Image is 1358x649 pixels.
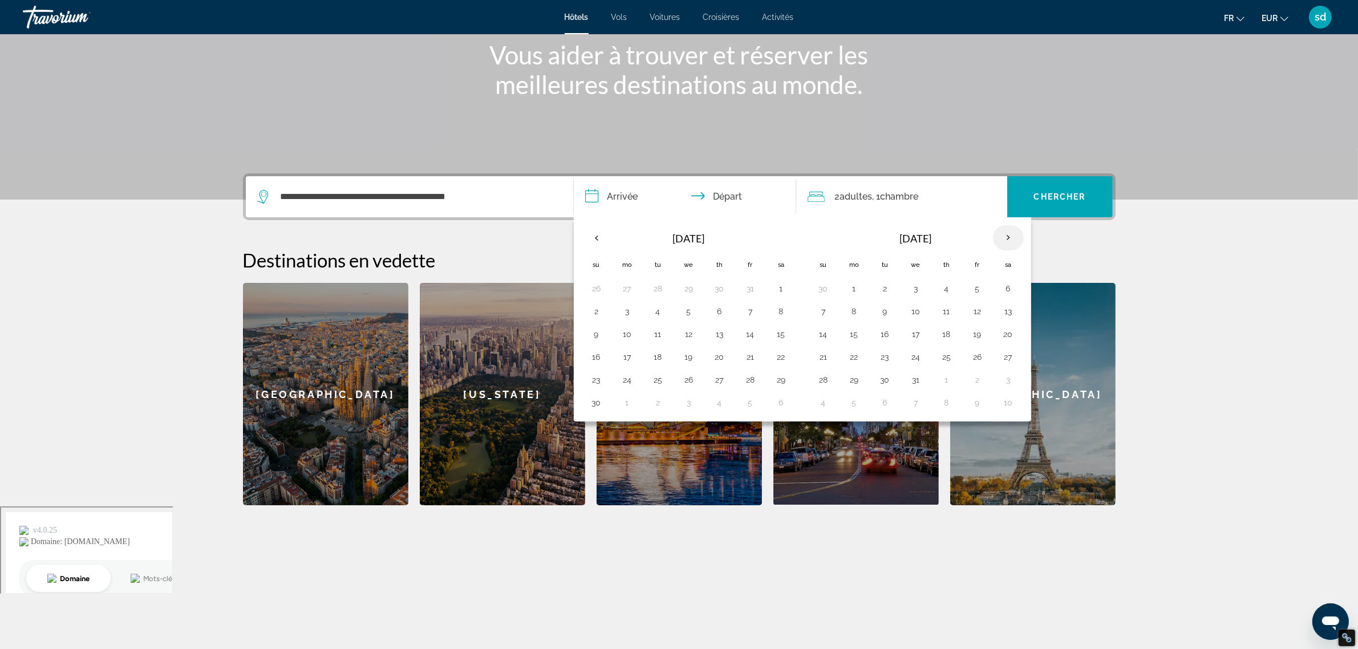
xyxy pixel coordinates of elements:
[741,372,760,388] button: Day 28
[243,283,408,505] a: [GEOGRAPHIC_DATA]
[968,303,987,319] button: Day 12
[246,176,1113,217] div: Search widget
[30,30,129,39] div: Domaine: [DOMAIN_NAME]
[999,303,1018,319] button: Day 13
[618,395,637,411] button: Day 1
[763,13,794,22] a: Activités
[845,372,864,388] button: Day 29
[650,13,680,22] a: Voitures
[680,281,698,297] button: Day 29
[649,326,667,342] button: Day 11
[680,349,698,365] button: Day 19
[814,303,833,319] button: Day 7
[649,395,667,411] button: Day 2
[649,372,667,388] button: Day 25
[772,349,791,365] button: Day 22
[1306,5,1335,29] button: User Menu
[876,372,894,388] button: Day 30
[587,395,606,411] button: Day 30
[938,281,956,297] button: Day 4
[907,395,925,411] button: Day 7
[741,326,760,342] button: Day 14
[1315,11,1326,23] span: sd
[129,66,139,75] img: tab_keywords_by_traffic_grey.svg
[741,349,760,365] button: Day 21
[649,349,667,365] button: Day 18
[876,281,894,297] button: Day 2
[907,281,925,297] button: Day 3
[772,303,791,319] button: Day 8
[465,40,893,99] h1: Vous aider à trouver et réserver les meilleures destinations au monde.
[999,372,1018,388] button: Day 3
[938,326,956,342] button: Day 18
[907,303,925,319] button: Day 10
[618,281,637,297] button: Day 27
[1262,14,1278,23] span: EUR
[711,326,729,342] button: Day 13
[938,395,956,411] button: Day 8
[59,67,88,75] div: Domaine
[741,303,760,319] button: Day 7
[845,281,864,297] button: Day 1
[950,283,1116,505] a: [GEOGRAPHIC_DATA]
[703,13,740,22] a: Croisières
[612,225,766,252] th: [DATE]
[23,2,137,32] a: Travorium
[587,326,606,342] button: Day 9
[618,349,637,365] button: Day 17
[1262,10,1288,26] button: Change currency
[876,326,894,342] button: Day 16
[1224,14,1234,23] span: fr
[999,281,1018,297] button: Day 6
[968,326,987,342] button: Day 19
[565,13,589,22] a: Hôtels
[968,281,987,297] button: Day 5
[741,281,760,297] button: Day 31
[587,372,606,388] button: Day 23
[814,372,833,388] button: Day 28
[840,191,873,202] span: Adultes
[845,326,864,342] button: Day 15
[968,349,987,365] button: Day 26
[1224,10,1245,26] button: Change language
[1312,603,1349,640] iframe: Bouton de lancement de la fenêtre de messagerie
[873,189,919,205] span: , 1
[649,281,667,297] button: Day 28
[839,225,993,252] th: [DATE]
[876,349,894,365] button: Day 23
[420,283,585,505] a: [US_STATE]
[907,326,925,342] button: Day 17
[711,372,729,388] button: Day 27
[968,372,987,388] button: Day 2
[938,303,956,319] button: Day 11
[814,349,833,365] button: Day 21
[574,176,796,217] button: Check in and out dates
[999,326,1018,342] button: Day 20
[772,281,791,297] button: Day 1
[796,176,1007,217] button: Travelers: 2 adults, 0 children
[711,395,729,411] button: Day 4
[845,303,864,319] button: Day 8
[772,372,791,388] button: Day 29
[581,225,612,251] button: Previous month
[845,349,864,365] button: Day 22
[876,395,894,411] button: Day 6
[772,326,791,342] button: Day 15
[18,18,27,27] img: logo_orange.svg
[881,191,919,202] span: Chambre
[907,372,925,388] button: Day 31
[876,303,894,319] button: Day 9
[32,18,56,27] div: v 4.0.25
[999,349,1018,365] button: Day 27
[611,13,627,22] span: Vols
[711,349,729,365] button: Day 20
[587,349,606,365] button: Day 16
[845,395,864,411] button: Day 5
[618,303,637,319] button: Day 3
